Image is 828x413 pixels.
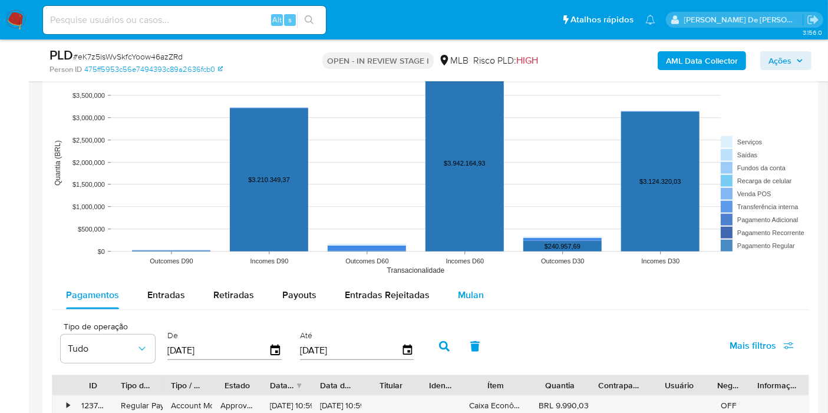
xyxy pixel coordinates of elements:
p: OPEN - IN REVIEW STAGE I [322,52,434,69]
span: Risco PLD: [473,54,538,67]
span: Ações [768,51,791,70]
input: Pesquise usuários ou casos... [43,12,326,28]
span: # eK7z5isWvSkfcYoow46azZRd [73,51,183,62]
a: 475ff5953c56e7494393c89a2636fcb0 [84,64,223,75]
b: PLD [50,45,73,64]
span: Alt [272,14,282,25]
button: AML Data Collector [658,51,746,70]
a: Notificações [645,15,655,25]
b: Person ID [50,64,82,75]
span: Atalhos rápidos [570,14,634,26]
button: Ações [760,51,811,70]
b: AML Data Collector [666,51,738,70]
button: search-icon [297,12,321,28]
span: HIGH [516,54,538,67]
span: 3.156.0 [803,28,822,37]
a: Sair [807,14,819,26]
span: s [288,14,292,25]
p: lucas.barboza@mercadolivre.com [684,14,803,25]
div: MLB [438,54,469,67]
